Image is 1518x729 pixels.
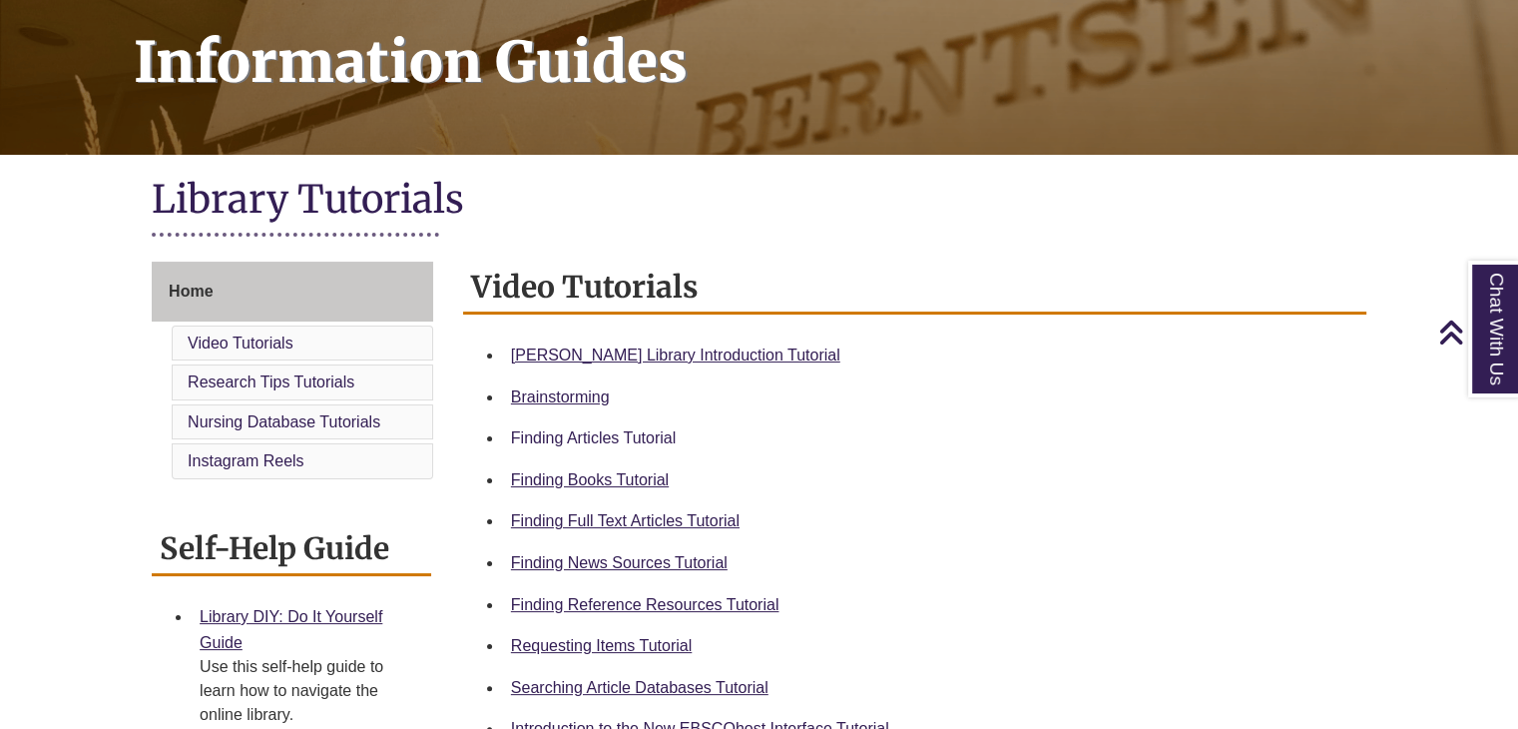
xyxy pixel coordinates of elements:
[511,679,768,696] a: Searching Article Databases Tutorial
[152,262,433,322] a: Home
[169,283,213,300] span: Home
[152,523,431,576] h2: Self-Help Guide
[200,655,415,727] div: Use this self-help guide to learn how to navigate the online library.
[188,452,304,469] a: Instagram Reels
[152,262,433,483] div: Guide Page Menu
[188,413,380,430] a: Nursing Database Tutorials
[188,373,354,390] a: Research Tips Tutorials
[511,554,728,571] a: Finding News Sources Tutorial
[511,429,676,446] a: Finding Articles Tutorial
[511,512,740,529] a: Finding Full Text Articles Tutorial
[200,608,382,651] a: Library DIY: Do It Yourself Guide
[511,637,692,654] a: Requesting Items Tutorial
[511,471,669,488] a: Finding Books Tutorial
[511,388,610,405] a: Brainstorming
[463,262,1366,315] h2: Video Tutorials
[152,175,1366,228] h1: Library Tutorials
[511,596,779,613] a: Finding Reference Resources Tutorial
[188,335,293,352] a: Video Tutorials
[511,347,840,364] a: [PERSON_NAME] Library Introduction Tutorial
[1438,319,1513,346] a: Back to Top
